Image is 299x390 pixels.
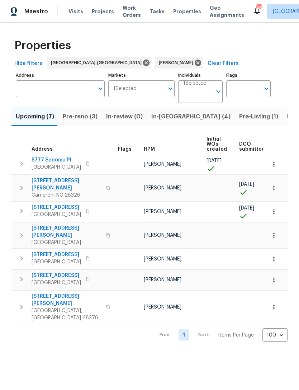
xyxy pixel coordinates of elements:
span: In-[GEOGRAPHIC_DATA] (4) [151,112,231,122]
span: Pre-reno (3) [63,112,98,122]
span: [DATE] [207,158,222,163]
div: 48 [256,4,261,11]
span: [DATE] [239,206,254,211]
span: In-review (0) [106,112,143,122]
span: Flags [118,147,132,152]
span: 1 Selected [113,86,137,92]
span: Clear Filters [208,59,239,68]
span: [PERSON_NAME] [144,305,181,310]
span: [GEOGRAPHIC_DATA] [32,258,81,266]
span: 5777 Senoma Pl [32,156,81,164]
span: Work Orders [123,4,141,19]
span: Maestro [24,8,48,15]
span: [GEOGRAPHIC_DATA] [32,279,81,286]
span: [PERSON_NAME] [144,209,181,214]
button: Hide filters [11,57,45,70]
span: [STREET_ADDRESS][PERSON_NAME] [32,225,101,239]
span: Pre-Listing (1) [239,112,278,122]
div: 100 [262,326,288,344]
button: Clear Filters [205,57,242,70]
span: Tasks [149,9,165,14]
span: [STREET_ADDRESS] [32,204,81,211]
span: [STREET_ADDRESS][PERSON_NAME] [32,293,101,307]
span: Initial WOs created [207,137,227,152]
span: Upcoming (7) [16,112,54,122]
div: [GEOGRAPHIC_DATA]-[GEOGRAPHIC_DATA] [47,57,151,69]
span: Cameron, NC 28326 [32,192,101,199]
label: Individuals [178,73,223,77]
span: Projects [92,8,114,15]
span: Geo Assignments [210,4,244,19]
span: [STREET_ADDRESS] [32,251,81,258]
label: Markets [108,73,175,77]
span: [GEOGRAPHIC_DATA]-[GEOGRAPHIC_DATA] [51,59,144,66]
span: Address [32,147,53,152]
span: Properties [14,42,71,49]
span: [PERSON_NAME] [144,185,181,191]
a: Goto page 1 [179,329,189,340]
span: [PERSON_NAME] [144,277,181,282]
span: [STREET_ADDRESS] [32,272,81,279]
span: Properties [173,8,201,15]
span: HPM [144,147,155,152]
span: [PERSON_NAME] [144,162,181,167]
span: 1 Selected [183,80,207,86]
div: [PERSON_NAME] [155,57,203,69]
button: Open [261,84,271,94]
label: Address [16,73,105,77]
nav: Pagination Navigation [153,328,288,342]
span: Hide filters [14,59,42,68]
button: Open [165,84,175,94]
button: Open [95,84,105,94]
span: [DATE] [239,182,254,187]
span: DCO submitted [239,142,265,152]
span: [GEOGRAPHIC_DATA] [32,239,101,246]
span: Visits [68,8,83,15]
span: [GEOGRAPHIC_DATA] [32,164,81,171]
span: [PERSON_NAME] [144,233,181,238]
span: [PERSON_NAME] [144,257,181,262]
span: [STREET_ADDRESS][PERSON_NAME] [32,177,101,192]
button: Open [213,86,223,97]
span: [GEOGRAPHIC_DATA] [32,211,81,218]
span: [PERSON_NAME] [159,59,196,66]
label: Flags [226,73,271,77]
p: Items Per Page [218,332,254,339]
span: [GEOGRAPHIC_DATA], [GEOGRAPHIC_DATA] 28376 [32,307,101,321]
